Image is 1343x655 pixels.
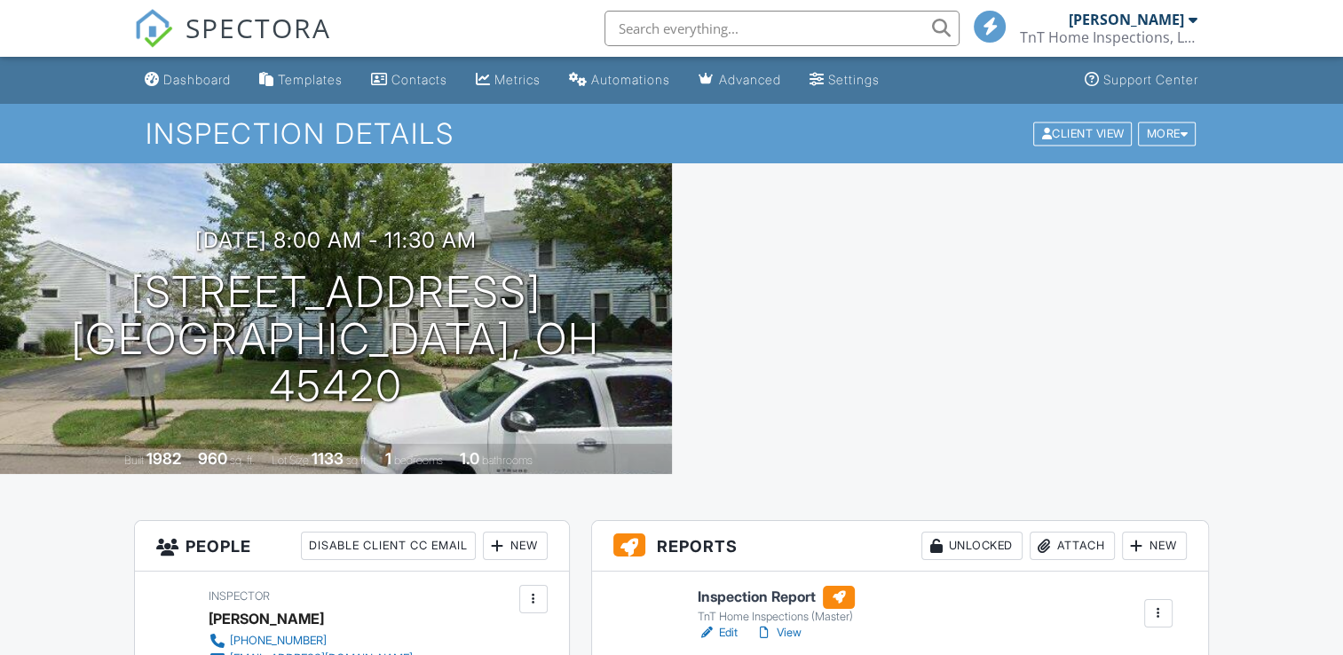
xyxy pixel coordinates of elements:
[146,118,1197,149] h1: Inspection Details
[312,449,344,468] div: 1133
[146,449,181,468] div: 1982
[272,454,309,467] span: Lot Size
[828,72,880,87] div: Settings
[198,449,227,468] div: 960
[698,586,855,625] a: Inspection Report TnT Home Inspections (Master)
[124,454,144,467] span: Built
[592,521,1208,572] h3: Reports
[482,454,533,467] span: bathrooms
[719,72,781,87] div: Advanced
[483,532,548,560] div: New
[195,228,477,252] h3: [DATE] 8:00 am - 11:30 am
[252,64,350,97] a: Templates
[1031,126,1136,139] a: Client View
[391,72,447,87] div: Contacts
[1138,122,1196,146] div: More
[301,532,476,560] div: Disable Client CC Email
[604,11,960,46] input: Search everything...
[1069,11,1184,28] div: [PERSON_NAME]
[691,64,788,97] a: Advanced
[755,624,802,642] a: View
[209,605,324,632] div: [PERSON_NAME]
[138,64,238,97] a: Dashboard
[28,269,644,409] h1: [STREET_ADDRESS] [GEOGRAPHIC_DATA], OH 45420
[278,72,343,87] div: Templates
[385,449,391,468] div: 1
[921,532,1023,560] div: Unlocked
[346,454,368,467] span: sq.ft.
[1078,64,1205,97] a: Support Center
[186,9,331,46] span: SPECTORA
[1020,28,1197,46] div: TnT Home Inspections, LLC
[460,449,479,468] div: 1.0
[134,24,331,61] a: SPECTORA
[591,72,670,87] div: Automations
[1122,532,1187,560] div: New
[469,64,548,97] a: Metrics
[364,64,454,97] a: Contacts
[163,72,231,87] div: Dashboard
[134,9,173,48] img: The Best Home Inspection Software - Spectora
[230,634,327,648] div: [PHONE_NUMBER]
[209,632,413,650] a: [PHONE_NUMBER]
[562,64,677,97] a: Automations (Basic)
[698,586,855,609] h6: Inspection Report
[1033,122,1132,146] div: Client View
[698,624,738,642] a: Edit
[135,521,568,572] h3: People
[494,72,541,87] div: Metrics
[1030,532,1115,560] div: Attach
[209,589,270,603] span: Inspector
[394,454,443,467] span: bedrooms
[1103,72,1198,87] div: Support Center
[698,610,855,624] div: TnT Home Inspections (Master)
[802,64,887,97] a: Settings
[230,454,255,467] span: sq. ft.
